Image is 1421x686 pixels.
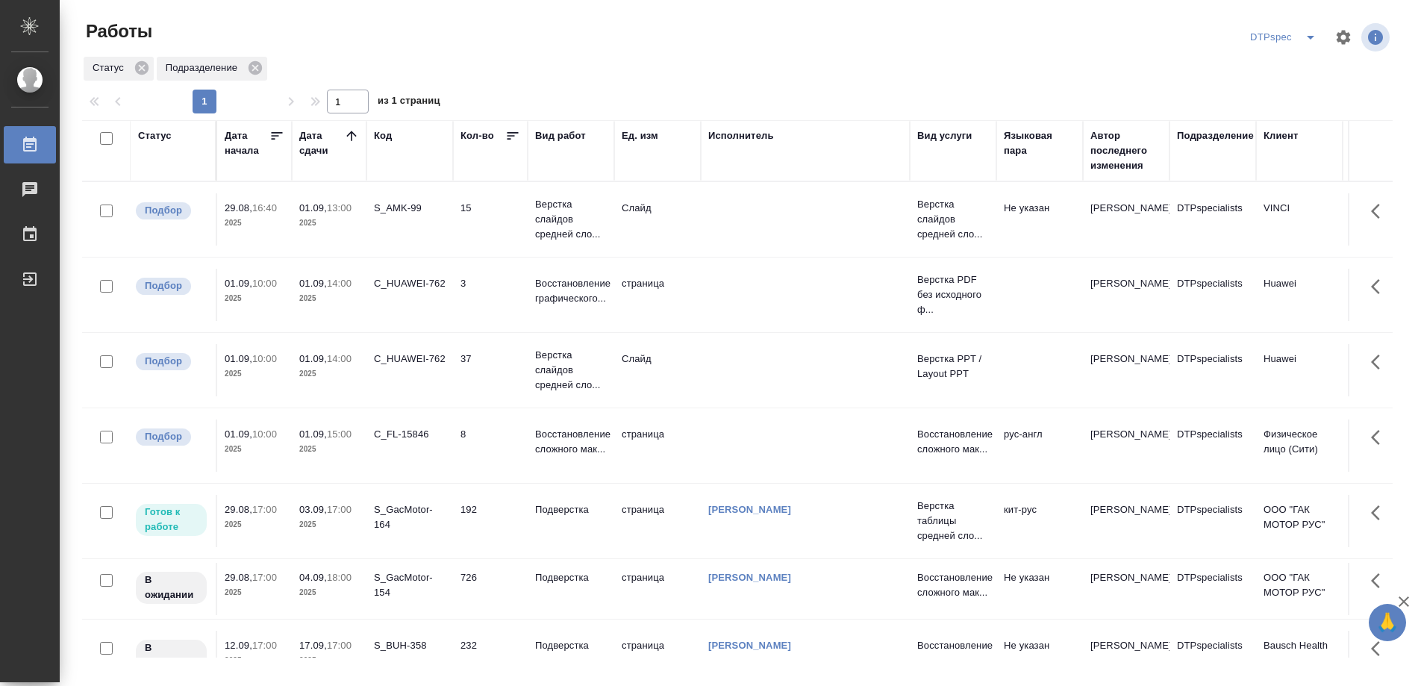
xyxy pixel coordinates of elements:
p: 17.09, [299,640,327,651]
div: Дата начала [225,128,269,158]
span: из 1 страниц [378,92,440,113]
td: кит-рус [996,495,1083,547]
p: VINCI [1264,201,1335,216]
p: Подбор [145,203,182,218]
p: 2025 [299,653,359,668]
p: Восстановление графического... [535,276,607,306]
button: Здесь прячутся важные кнопки [1362,344,1398,380]
td: 192 [453,495,528,547]
p: 17:00 [252,504,277,515]
div: Исполнитель [708,128,774,143]
button: Здесь прячутся важные кнопки [1362,495,1398,531]
div: C_HUAWEI-762 [374,276,446,291]
p: Подверстка [535,502,607,517]
div: split button [1246,25,1325,49]
div: S_BUH-358 [374,638,446,653]
td: страница [614,631,701,683]
p: Восстановление сложного мак... [917,427,989,457]
p: 2025 [225,517,284,532]
div: Исполнитель может приступить к работе [134,502,208,537]
p: 14:00 [327,353,352,364]
div: Код [374,128,392,143]
button: 🙏 [1369,604,1406,641]
p: Восстановление сложного мак... [535,427,607,457]
button: Здесь прячутся важные кнопки [1362,269,1398,305]
div: Можно подбирать исполнителей [134,276,208,296]
p: 29.08, [225,504,252,515]
p: 2025 [299,517,359,532]
div: C_FL-15846 [374,427,446,442]
p: 2025 [299,367,359,381]
p: Huawei [1264,352,1335,367]
p: 2025 [299,216,359,231]
td: DTPspecialists [1169,495,1256,547]
p: 13:00 [327,202,352,213]
p: 17:00 [252,640,277,651]
p: 01.09, [299,353,327,364]
button: Здесь прячутся важные кнопки [1362,420,1398,455]
p: Верстка таблицы средней сло... [917,499,989,543]
p: 17:00 [327,504,352,515]
p: Верстка PPT / Layout PPT [917,352,989,381]
td: 37 [453,344,528,396]
p: 2025 [225,653,284,668]
p: В ожидании [145,573,198,602]
div: S_AMK-99 [374,201,446,216]
td: [PERSON_NAME] [1083,269,1169,321]
p: Huawei [1264,276,1335,291]
p: Подверстка [535,570,607,585]
td: 232 [453,631,528,683]
div: Автор последнего изменения [1090,128,1162,173]
p: Верстка PDF без исходного ф... [917,272,989,317]
p: 10:00 [252,428,277,440]
td: DTPspecialists [1169,563,1256,615]
p: 2025 [299,442,359,457]
span: Настроить таблицу [1325,19,1361,55]
p: 29.08, [225,572,252,583]
p: 04.09, [299,572,327,583]
div: Вид работ [535,128,586,143]
p: Верстка слайдов средней сло... [535,197,607,242]
button: Здесь прячутся важные кнопки [1362,193,1398,229]
td: Не указан [996,631,1083,683]
p: 2025 [225,367,284,381]
p: Восстановление сложного мак... [917,570,989,600]
div: Клиент [1264,128,1298,143]
p: 2025 [225,216,284,231]
td: [PERSON_NAME] [1083,563,1169,615]
p: ООО "ГАК МОТОР РУС" [1264,502,1335,532]
div: C_HUAWEI-762 [374,352,446,367]
div: Можно подбирать исполнителей [134,352,208,372]
div: Исполнитель назначен, приступать к работе пока рано [134,570,208,605]
button: Здесь прячутся важные кнопки [1362,631,1398,667]
p: 2025 [225,585,284,600]
a: [PERSON_NAME] [708,504,791,515]
td: DTPspecialists [1169,631,1256,683]
p: Верстка слайдов средней сло... [917,197,989,242]
p: 01.09, [225,278,252,289]
td: страница [614,269,701,321]
td: [PERSON_NAME] [1083,193,1169,246]
div: Подразделение [1177,128,1254,143]
p: Физическое лицо (Сити) [1264,427,1335,457]
td: 726 [453,563,528,615]
td: страница [614,420,701,472]
p: Статус [93,60,129,75]
td: DTPspecialists [1169,193,1256,246]
a: [PERSON_NAME] [708,572,791,583]
div: Языковая пара [1004,128,1075,158]
td: [PERSON_NAME] [1083,420,1169,472]
p: 2025 [225,442,284,457]
td: рус-англ [996,420,1083,472]
p: Подверстка [535,638,607,653]
p: ООО "ГАК МОТОР РУС" [1264,570,1335,600]
div: Дата сдачи [299,128,344,158]
td: Не указан [996,563,1083,615]
p: Готов к работе [145,505,198,534]
p: В ожидании [145,640,198,670]
p: Bausch Health [1264,638,1335,653]
div: Ед. изм [622,128,658,143]
td: [PERSON_NAME] [1083,631,1169,683]
p: 29.08, [225,202,252,213]
td: [PERSON_NAME] [1083,495,1169,547]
